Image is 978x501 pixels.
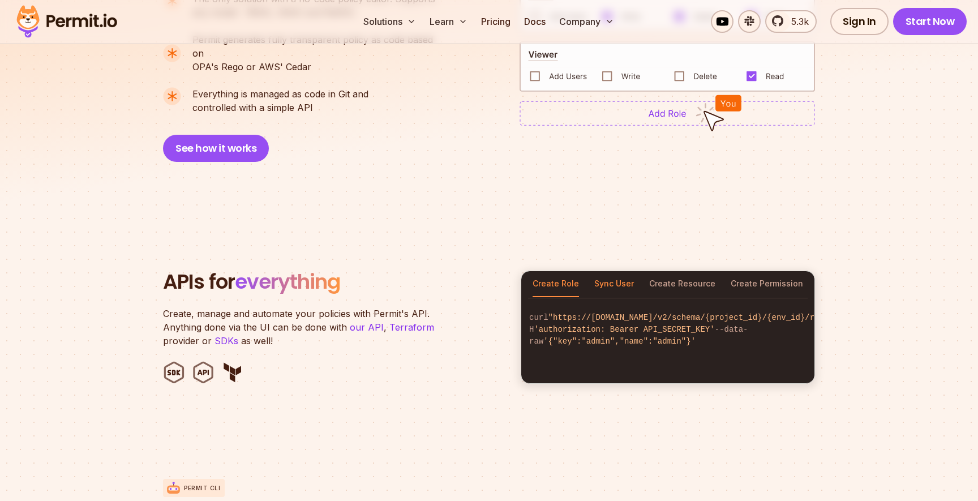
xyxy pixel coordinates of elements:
button: Create Resource [649,271,715,297]
button: Create Role [533,271,579,297]
span: 'authorization: Bearer API_SECRET_KEY' [534,325,714,334]
button: Learn [425,10,472,33]
a: Docs [520,10,550,33]
a: our API [350,322,384,333]
h2: APIs for [163,271,507,293]
span: "https://[DOMAIN_NAME]/v2/schema/{project_id}/{env_id}/roles" [548,313,838,322]
code: curl -H --data-raw [521,303,814,357]
img: Permit logo [11,2,122,41]
p: Permit CLI [184,484,220,493]
p: Create, manage and automate your policies with Permit's API. Anything done via the UI can be done... [163,307,446,348]
a: 5.3k [765,10,817,33]
p: controlled with a simple API [192,87,368,114]
button: Sync User [594,271,634,297]
span: Everything is managed as code in Git and [192,87,368,101]
a: Terraform [389,322,434,333]
button: Solutions [359,10,421,33]
a: Sign In [830,8,889,35]
span: Permit generates fully transparent policy as code based on [192,33,445,60]
a: Pricing [477,10,515,33]
span: '{"key":"admin","name":"admin"}' [543,337,696,346]
p: OPA's Rego or AWS' Cedar [192,33,445,74]
a: Start Now [893,8,967,35]
button: Company [555,10,619,33]
button: Create Permission [731,271,803,297]
span: everything [235,267,340,296]
span: 5.3k [784,15,809,28]
button: See how it works [163,135,269,162]
a: SDKs [215,335,238,346]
